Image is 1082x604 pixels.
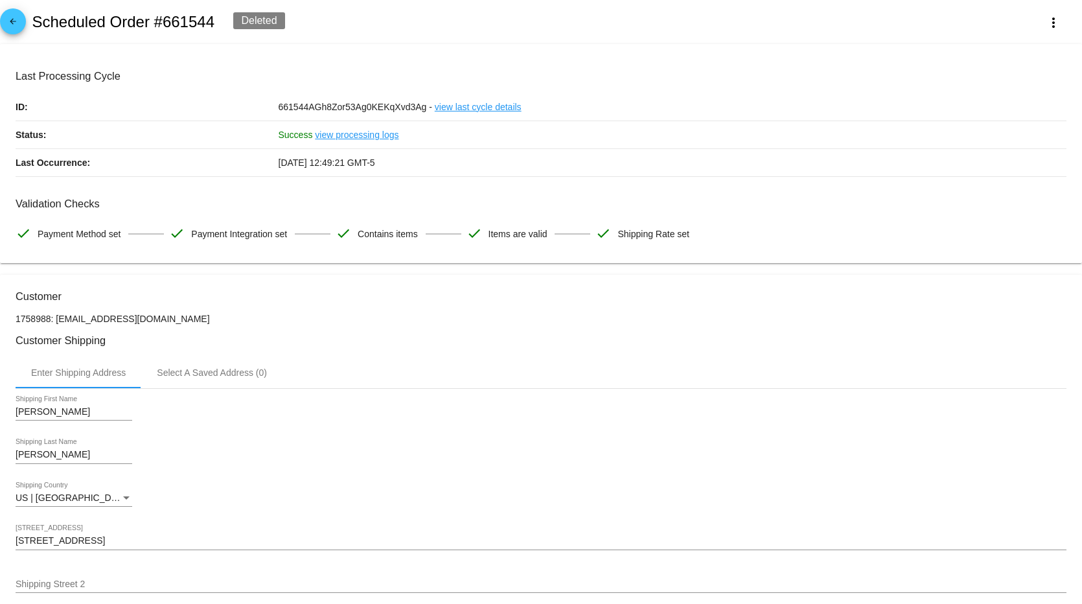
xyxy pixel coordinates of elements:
[279,157,375,168] span: [DATE] 12:49:21 GMT-5
[16,70,1066,82] h3: Last Processing Cycle
[16,334,1066,347] h3: Customer Shipping
[233,12,284,29] div: Deleted
[31,367,126,378] div: Enter Shipping Address
[16,407,132,417] input: Shipping First Name
[16,149,279,176] p: Last Occurrence:
[16,450,132,460] input: Shipping Last Name
[16,493,132,504] mat-select: Shipping Country
[191,220,287,248] span: Payment Integration set
[279,130,313,140] span: Success
[617,220,689,248] span: Shipping Rate set
[315,121,398,148] a: view processing logs
[489,220,547,248] span: Items are valid
[466,226,482,241] mat-icon: check
[5,17,21,32] mat-icon: arrow_back
[595,226,611,241] mat-icon: check
[435,93,522,121] a: view last cycle details
[16,579,1066,590] input: Shipping Street 2
[16,121,279,148] p: Status:
[16,536,1066,546] input: Shipping Street 1
[157,367,267,378] div: Select A Saved Address (0)
[169,226,185,241] mat-icon: check
[16,198,1066,210] h3: Validation Checks
[16,493,130,503] span: US | [GEOGRAPHIC_DATA]
[32,13,214,31] h2: Scheduled Order #661544
[336,226,351,241] mat-icon: check
[16,226,31,241] mat-icon: check
[38,220,121,248] span: Payment Method set
[358,220,418,248] span: Contains items
[16,290,1066,303] h3: Customer
[16,93,279,121] p: ID:
[16,314,1066,324] p: 1758988: [EMAIL_ADDRESS][DOMAIN_NAME]
[1046,15,1061,30] mat-icon: more_vert
[279,102,432,112] span: 661544AGh8Zor53Ag0KEKqXvd3Ag -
